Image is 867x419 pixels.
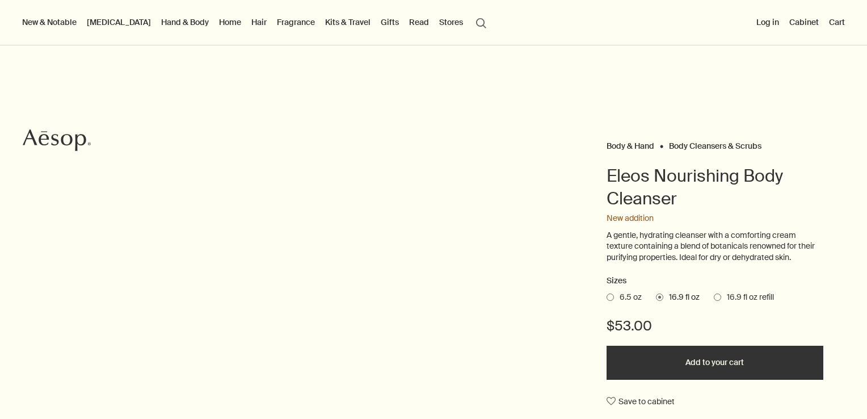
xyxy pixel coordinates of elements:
[607,391,675,412] button: Save to cabinet
[85,15,153,30] a: [MEDICAL_DATA]
[607,141,654,146] a: Body & Hand
[607,165,823,210] h1: Eleos Nourishing Body Cleanser
[607,346,823,380] button: Add to your cart - $53.00
[159,15,211,30] a: Hand & Body
[20,15,79,30] button: New & Notable
[827,15,847,30] button: Cart
[787,15,821,30] a: Cabinet
[23,129,91,152] svg: Aesop
[407,15,431,30] a: Read
[275,15,317,30] a: Fragrance
[378,15,401,30] a: Gifts
[614,292,642,303] span: 6.5 oz
[663,292,700,303] span: 16.9 fl oz
[607,274,823,288] h2: Sizes
[754,15,781,30] button: Log in
[607,317,652,335] span: $53.00
[607,230,823,263] p: A gentle, hydrating cleanser with a comforting cream texture containing a blend of botanicals ren...
[721,292,774,303] span: 16.9 fl oz refill
[669,141,761,146] a: Body Cleansers & Scrubs
[471,11,491,33] button: Open search
[323,15,373,30] a: Kits & Travel
[20,126,94,157] a: Aesop
[437,15,465,30] button: Stores
[217,15,243,30] a: Home
[249,15,269,30] a: Hair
